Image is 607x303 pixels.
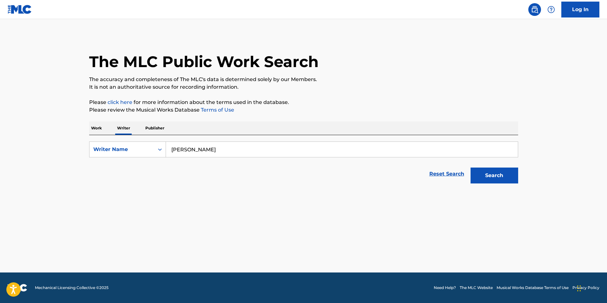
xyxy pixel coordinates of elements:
a: The MLC Website [460,285,493,291]
p: Writer [115,121,132,135]
img: MLC Logo [8,5,32,14]
div: Drag [577,279,581,298]
button: Search [471,168,518,183]
img: logo [8,284,27,292]
a: Privacy Policy [572,285,599,291]
p: Please review the Musical Works Database [89,106,518,114]
a: Musical Works Database Terms of Use [497,285,569,291]
p: It is not an authoritative source for recording information. [89,83,518,91]
p: Please for more information about the terms used in the database. [89,99,518,106]
div: Help [545,3,558,16]
iframe: Chat Widget [575,272,607,303]
p: Work [89,121,104,135]
a: Log In [561,2,599,17]
a: Reset Search [426,167,467,181]
p: Publisher [143,121,166,135]
span: Mechanical Licensing Collective © 2025 [35,285,109,291]
a: Terms of Use [200,107,234,113]
p: The accuracy and completeness of The MLC's data is determined solely by our Members. [89,76,518,83]
a: click here [108,99,132,105]
h1: The MLC Public Work Search [89,52,319,71]
div: Writer Name [93,146,150,153]
a: Public Search [528,3,541,16]
img: help [547,6,555,13]
form: Search Form [89,141,518,187]
a: Need Help? [434,285,456,291]
img: search [531,6,538,13]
